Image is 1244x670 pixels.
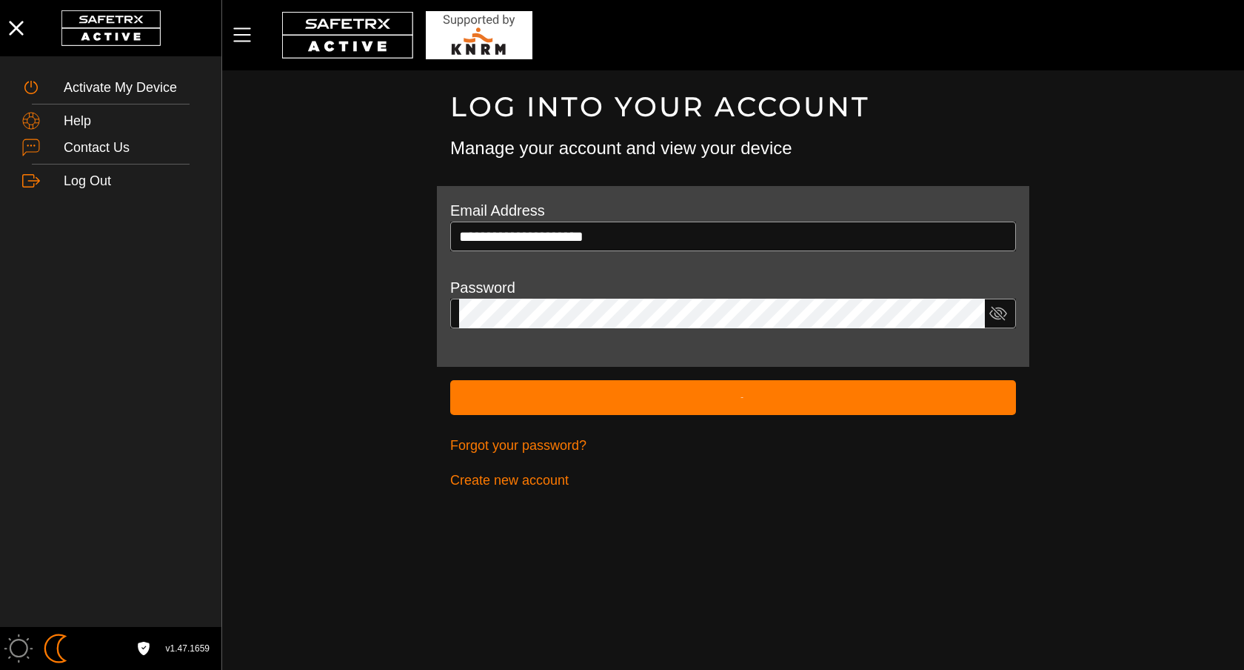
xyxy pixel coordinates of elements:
label: Password [450,279,515,296]
a: License Agreement [133,642,153,654]
span: v1.47.1659 [166,641,210,657]
button: Menu [230,19,267,50]
div: Log Out [64,173,199,190]
div: Activate My Device [64,80,199,96]
img: ContactUs.svg [22,139,40,156]
button: v1.47.1659 [157,637,218,661]
a: Create new account [450,463,1016,498]
img: Help.svg [22,112,40,130]
div: Contact Us [64,140,199,156]
img: RescueLogo.svg [426,11,532,59]
h1: Log into your account [450,90,1016,124]
img: ModeLight.svg [4,634,33,663]
h3: Manage your account and view your device [450,136,1016,161]
label: Email Address [450,202,545,219]
span: Create new account [450,469,569,492]
a: Forgot your password? [450,428,1016,463]
span: Forgot your password? [450,434,586,457]
div: Help [64,113,199,130]
img: ModeDark.svg [41,634,70,663]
